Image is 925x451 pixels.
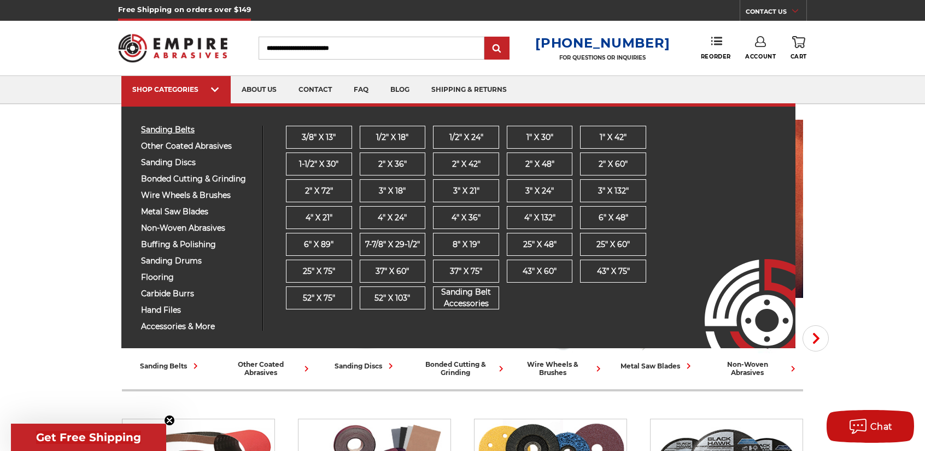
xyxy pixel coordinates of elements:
[141,306,254,314] span: hand files
[746,5,806,21] a: CONTACT US
[535,54,670,61] p: FOR QUESTIONS OR INQUIRIES
[118,27,227,69] img: Empire Abrasives
[420,76,518,104] a: shipping & returns
[450,266,482,277] span: 37" x 75"
[224,360,312,377] div: other coated abrasives
[335,360,396,372] div: sanding discs
[791,53,807,60] span: Cart
[599,212,628,224] span: 6" x 48"
[378,159,407,170] span: 2" x 36"
[132,85,220,93] div: SHOP CATEGORIES
[486,38,508,60] input: Submit
[600,132,627,143] span: 1" x 42"
[141,224,254,232] span: non-woven abrasives
[303,292,335,304] span: 52" x 75"
[598,185,629,197] span: 3" x 132"
[597,266,630,277] span: 43” x 75"
[379,76,420,104] a: blog
[141,208,254,216] span: metal saw blades
[378,212,407,224] span: 4" x 24"
[599,159,628,170] span: 2" x 60"
[302,132,336,143] span: 3/8" x 13"
[745,53,776,60] span: Account
[164,415,175,426] button: Close teaser
[306,212,332,224] span: 4" x 21"
[453,239,480,250] span: 8" x 19"
[596,239,630,250] span: 25" x 60"
[516,360,604,377] div: wire wheels & brushes
[11,424,166,451] div: Get Free ShippingClose teaser
[526,132,553,143] span: 1" x 30"
[701,36,731,60] a: Reorder
[36,431,141,444] span: Get Free Shipping
[524,212,555,224] span: 4" x 132"
[523,239,557,250] span: 25" x 48"
[365,239,420,250] span: 7-7/8" x 29-1/2"
[453,185,479,197] span: 3" x 21"
[305,185,333,197] span: 2" x 72"
[141,257,254,265] span: sanding drums
[288,76,343,104] a: contact
[374,292,410,304] span: 52" x 103"
[791,36,807,60] a: Cart
[140,360,201,372] div: sanding belts
[141,290,254,298] span: carbide burrs
[141,241,254,249] span: buffing & polishing
[303,266,335,277] span: 25" x 75"
[870,421,893,432] span: Chat
[141,175,254,183] span: bonded cutting & grinding
[141,191,254,200] span: wire wheels & brushes
[803,325,829,352] button: Next
[525,159,554,170] span: 2" x 48"
[231,76,288,104] a: about us
[376,266,409,277] span: 37" x 60"
[379,185,406,197] span: 3" x 18"
[620,360,694,372] div: metal saw blades
[299,159,338,170] span: 1-1/2" x 30"
[141,273,254,282] span: flooring
[418,360,507,377] div: bonded cutting & grinding
[827,410,914,443] button: Chat
[449,132,483,143] span: 1/2" x 24"
[523,266,557,277] span: 43" x 60"
[141,142,254,150] span: other coated abrasives
[535,35,670,51] a: [PHONE_NUMBER]
[304,239,333,250] span: 6" x 89"
[141,323,254,331] span: accessories & more
[710,360,799,377] div: non-woven abrasives
[376,132,408,143] span: 1/2" x 18"
[452,159,481,170] span: 2" x 42"
[452,212,481,224] span: 4" x 36"
[701,53,731,60] span: Reorder
[141,159,254,167] span: sanding discs
[685,227,795,348] img: Empire Abrasives Logo Image
[141,126,254,134] span: sanding belts
[525,185,554,197] span: 3" x 24"
[343,76,379,104] a: faq
[434,286,499,309] span: Sanding Belt Accessories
